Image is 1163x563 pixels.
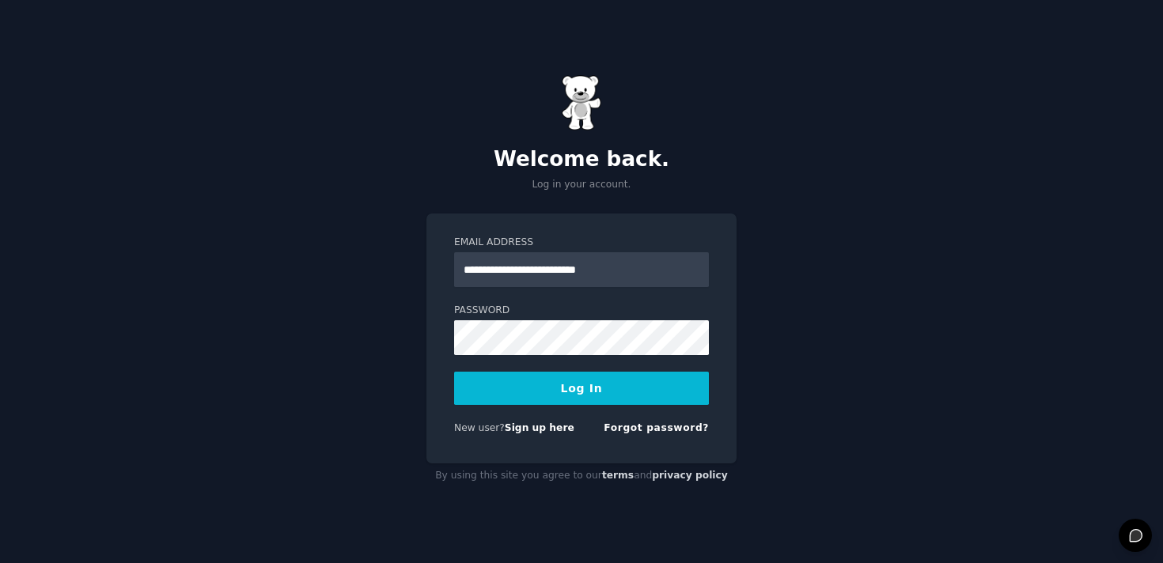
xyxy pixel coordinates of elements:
a: Sign up here [505,422,574,433]
img: Gummy Bear [562,75,601,130]
span: New user? [454,422,505,433]
label: Password [454,304,709,318]
a: terms [602,470,634,481]
a: privacy policy [652,470,728,481]
button: Log In [454,372,709,405]
a: Forgot password? [604,422,709,433]
div: By using this site you agree to our and [426,463,737,489]
p: Log in your account. [426,178,737,192]
label: Email Address [454,236,709,250]
h2: Welcome back. [426,147,737,172]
